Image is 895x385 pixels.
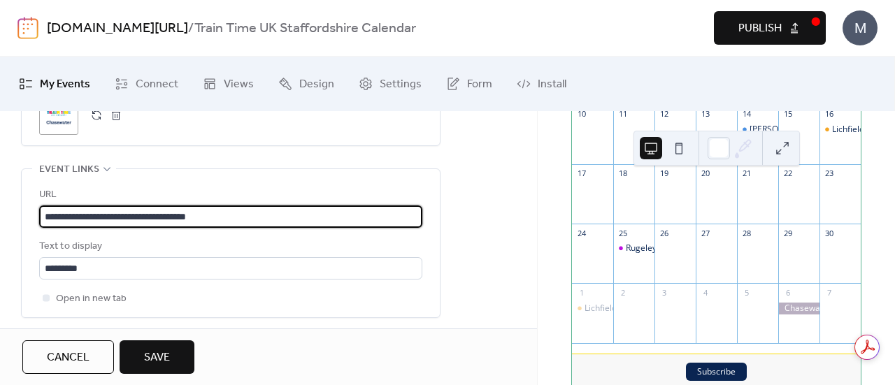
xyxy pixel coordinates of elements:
[617,287,628,298] div: 2
[192,62,264,106] a: Views
[47,15,188,42] a: [DOMAIN_NAME][URL]
[188,15,194,42] b: /
[144,349,170,366] span: Save
[380,73,422,96] span: Settings
[39,96,78,135] div: ;
[626,242,657,254] div: Rugeley
[741,287,752,298] div: 5
[824,228,834,238] div: 30
[506,62,577,106] a: Install
[39,187,420,203] div: URL
[617,108,628,119] div: 11
[576,228,587,238] div: 24
[824,168,834,179] div: 23
[40,73,90,96] span: My Events
[824,287,834,298] div: 7
[467,73,492,96] span: Form
[194,15,416,42] b: Train Time UK Staffordshire Calendar
[700,228,710,238] div: 27
[585,303,617,314] div: Lichfield
[136,73,178,96] span: Connect
[120,340,194,374] button: Save
[824,108,834,119] div: 16
[700,108,710,119] div: 13
[782,228,793,238] div: 29
[17,17,38,39] img: logo
[843,10,878,45] div: M
[700,287,710,298] div: 4
[659,228,669,238] div: 26
[832,124,864,136] div: Lichfield
[700,168,710,179] div: 20
[659,287,669,298] div: 3
[39,161,99,178] span: Event links
[613,242,654,254] div: Rugeley
[572,303,613,314] div: Lichfield
[782,287,793,298] div: 6
[778,303,819,314] div: Chasewater Railway - Christmas Train Play
[819,124,861,136] div: Lichfield
[737,124,778,136] div: Burton
[348,62,432,106] a: Settings
[686,363,747,381] button: Subscribe
[224,73,254,96] span: Views
[782,168,793,179] div: 22
[741,108,752,119] div: 14
[268,62,345,106] a: Design
[741,228,752,238] div: 28
[659,168,669,179] div: 19
[782,108,793,119] div: 15
[741,168,752,179] div: 21
[104,62,189,106] a: Connect
[576,108,587,119] div: 10
[617,168,628,179] div: 18
[22,340,114,374] button: Cancel
[714,11,826,45] button: Publish
[738,20,782,37] span: Publish
[538,73,566,96] span: Install
[299,73,334,96] span: Design
[56,291,127,307] span: Open in new tab
[750,124,815,136] div: [PERSON_NAME]
[47,349,89,366] span: Cancel
[617,228,628,238] div: 25
[659,108,669,119] div: 12
[8,62,101,106] a: My Events
[39,238,420,255] div: Text to display
[576,287,587,298] div: 1
[576,168,587,179] div: 17
[436,62,503,106] a: Form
